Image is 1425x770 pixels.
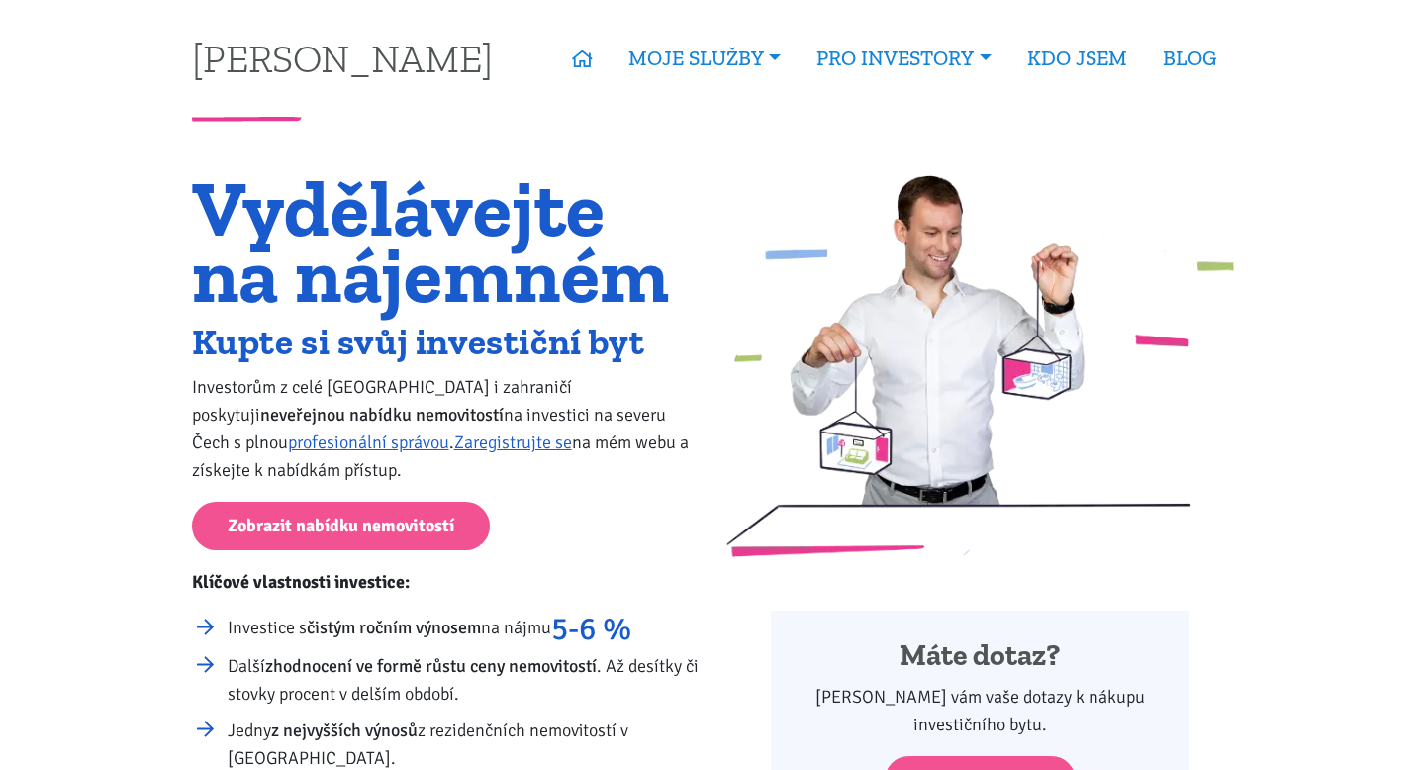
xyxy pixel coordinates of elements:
[192,39,493,77] a: [PERSON_NAME]
[611,36,799,81] a: MOJE SLUŽBY
[454,432,572,453] a: Zaregistrujte se
[798,683,1163,738] p: [PERSON_NAME] vám vaše dotazy k nákupu investičního bytu.
[551,610,631,648] strong: 5-6 %
[1009,36,1145,81] a: KDO JSEM
[288,432,449,453] a: profesionální správou
[307,617,481,638] strong: čistým ročním výnosem
[228,652,700,708] li: Další . Až desítky či stovky procent v delším období.
[1145,36,1234,81] a: BLOG
[192,568,700,596] p: Klíčové vlastnosti investice:
[260,404,504,426] strong: neveřejnou nabídku nemovitostí
[192,175,700,308] h1: Vydělávejte na nájemném
[228,614,700,643] li: Investice s na nájmu
[192,326,700,358] h2: Kupte si svůj investiční byt
[271,720,418,741] strong: z nejvyšších výnosů
[192,502,490,550] a: Zobrazit nabídku nemovitostí
[799,36,1008,81] a: PRO INVESTORY
[265,655,597,677] strong: zhodnocení ve formě růstu ceny nemovitostí
[798,637,1163,675] h4: Máte dotaz?
[192,373,700,484] p: Investorům z celé [GEOGRAPHIC_DATA] i zahraničí poskytuji na investici na severu Čech s plnou . n...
